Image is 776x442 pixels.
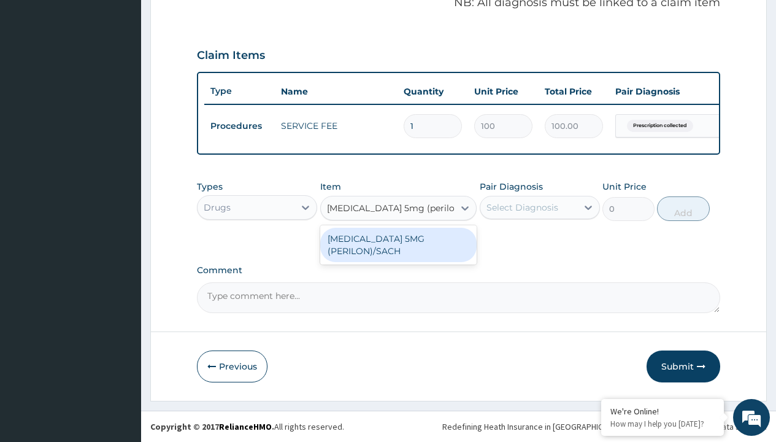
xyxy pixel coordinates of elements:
h3: Claim Items [197,49,265,63]
textarea: Type your message and hit 'Enter' [6,304,234,347]
th: Name [275,79,398,104]
div: Minimize live chat window [201,6,231,36]
div: Select Diagnosis [486,201,558,214]
img: d_794563401_company_1708531726252_794563401 [23,61,50,92]
th: Total Price [539,79,609,104]
label: Unit Price [602,180,647,193]
div: [MEDICAL_DATA] 5MG (PERILON)/SACH [320,228,477,262]
th: Quantity [398,79,468,104]
button: Add [657,196,709,221]
td: SERVICE FEE [275,114,398,138]
button: Previous [197,351,267,382]
span: We're online! [71,139,169,263]
strong: Copyright © 2017 . [150,421,274,432]
th: Pair Diagnosis [609,79,744,104]
td: Procedures [204,115,275,138]
p: How may I help you today? [610,419,715,429]
label: Item [320,180,341,193]
th: Unit Price [468,79,539,104]
label: Pair Diagnosis [480,180,543,193]
div: We're Online! [610,406,715,417]
div: Redefining Heath Insurance in [GEOGRAPHIC_DATA] using Telemedicine and Data Science! [442,421,767,433]
th: Type [204,80,275,103]
footer: All rights reserved. [141,411,776,442]
div: Chat with us now [64,69,206,85]
button: Submit [647,351,720,382]
div: Drugs [204,201,231,214]
a: RelianceHMO [219,421,272,432]
span: Prescription collected [627,120,693,132]
label: Types [197,182,223,192]
label: Comment [197,265,720,276]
